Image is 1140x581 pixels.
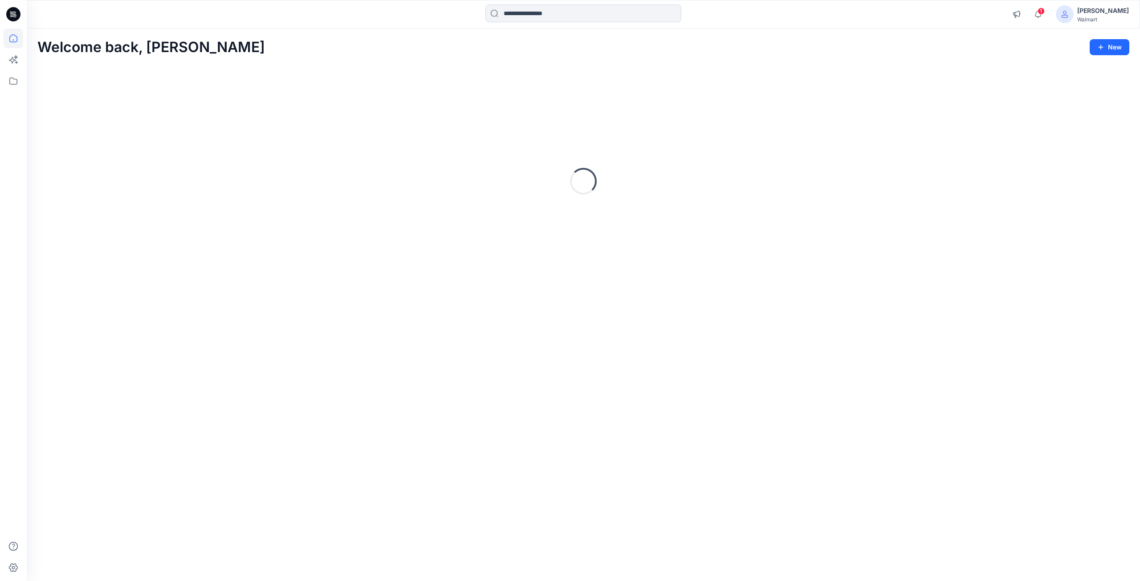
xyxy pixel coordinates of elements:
[1061,11,1068,18] svg: avatar
[1038,8,1045,15] span: 1
[1090,39,1129,55] button: New
[1077,16,1129,23] div: Walmart
[1077,5,1129,16] div: [PERSON_NAME]
[37,39,265,56] h2: Welcome back, [PERSON_NAME]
